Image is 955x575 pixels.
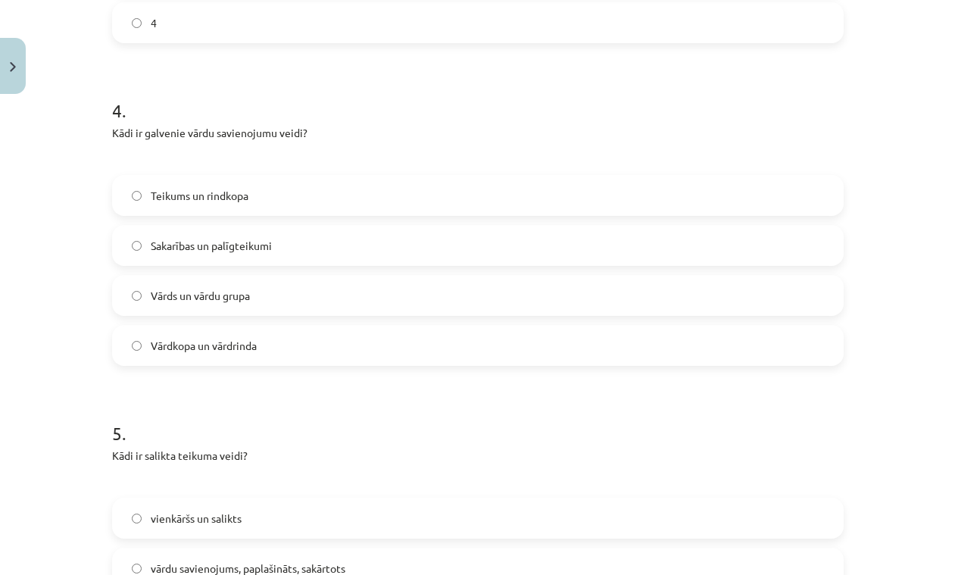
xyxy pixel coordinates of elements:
span: Vārds un vārdu grupa [151,288,250,304]
input: Vārds un vārdu grupa [132,291,142,301]
span: Vārdkopa un vārdrinda [151,338,257,354]
input: Sakarības un palīgteikumi [132,241,142,251]
span: vienkāršs un salikts [151,511,242,527]
p: Kādi ir salikta teikuma veidi? [112,448,844,464]
input: vārdu savienojums, paplašināts, sakārtots [132,564,142,573]
span: Sakarības un palīgteikumi [151,238,272,254]
span: Teikums un rindkopa [151,188,248,204]
h1: 4 . [112,73,844,120]
h1: 5 . [112,396,844,443]
input: Teikums un rindkopa [132,191,142,201]
p: Kādi ir galvenie vārdu savienojumu veidi? [112,125,844,141]
input: Vārdkopa un vārdrinda [132,341,142,351]
input: vienkāršs un salikts [132,514,142,523]
input: 4 [132,18,142,28]
img: icon-close-lesson-0947bae3869378f0d4975bcd49f059093ad1ed9edebbc8119c70593378902aed.svg [10,62,16,72]
span: 4 [151,15,157,31]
